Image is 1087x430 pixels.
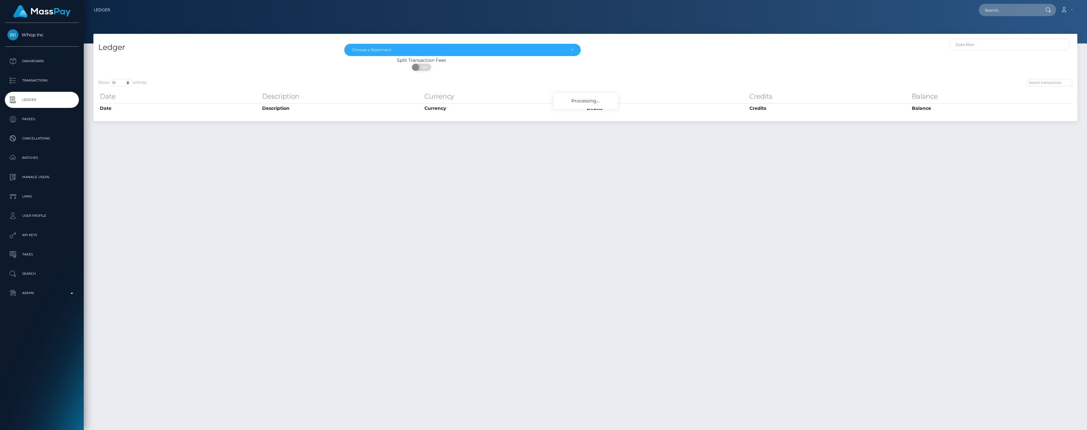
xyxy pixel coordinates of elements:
a: Transactions [5,72,79,89]
a: Manage Users [5,169,79,185]
th: Balance [910,103,1073,113]
button: Choose a Statement [344,44,581,56]
a: Search [5,266,79,282]
input: Date filter [949,39,1070,51]
img: MassPay Logo [13,5,71,18]
a: Admin [5,285,79,301]
p: Ledger [7,95,76,105]
input: Search... [979,4,1039,16]
p: Payees [7,114,76,124]
p: Links [7,192,76,201]
a: Batches [5,150,79,166]
th: Balance [910,90,1073,103]
th: Debits [585,90,748,103]
input: Search transactions [1026,79,1073,86]
p: Transactions [7,76,76,85]
select: Showentries [109,79,133,86]
span: OFF [415,64,432,71]
a: Links [5,188,79,205]
p: Batches [7,153,76,163]
th: Description [261,103,423,113]
p: API Keys [7,230,76,240]
p: Cancellations [7,134,76,143]
a: User Profile [5,208,79,224]
a: Cancellations [5,130,79,147]
p: Manage Users [7,172,76,182]
a: Payees [5,111,79,127]
p: Admin [7,288,76,298]
p: User Profile [7,211,76,221]
h4: Ledger [98,42,335,53]
p: Taxes [7,250,76,259]
th: Date [98,103,261,113]
label: Show entries [98,79,147,86]
th: Description [261,90,423,103]
th: Currency [423,103,585,113]
th: Credits [748,90,910,103]
p: Dashboard [7,56,76,66]
span: Whop Inc [5,32,79,38]
img: Whop Inc [7,29,18,40]
div: Choose a Statement [352,47,566,53]
th: Currency [423,90,585,103]
th: Debits [585,103,748,113]
p: Search [7,269,76,279]
a: Ledger [5,92,79,108]
div: Split Transaction Fees [93,57,749,64]
a: API Keys [5,227,79,243]
th: Date [98,90,261,103]
a: Dashboard [5,53,79,69]
a: Ledger [94,3,110,17]
th: Credits [748,103,910,113]
div: Processing... [553,93,618,109]
a: Taxes [5,246,79,263]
